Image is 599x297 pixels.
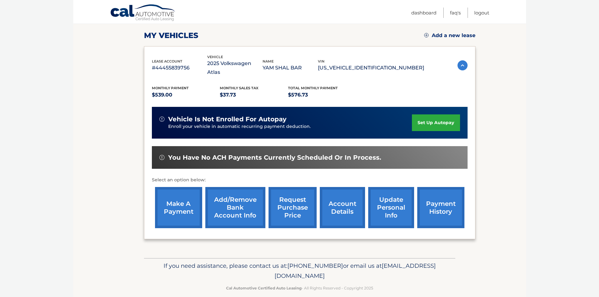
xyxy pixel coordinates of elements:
[458,60,468,70] img: accordion-active.svg
[152,63,207,72] p: #44455839756
[159,155,164,160] img: alert-white.svg
[263,63,318,72] p: YAM SHAL BAR
[287,262,343,269] span: [PHONE_NUMBER]
[263,59,274,63] span: name
[207,59,263,77] p: 2025 Volkswagen Atlas
[368,187,414,228] a: update personal info
[275,262,436,279] span: [EMAIL_ADDRESS][DOMAIN_NAME]
[320,187,365,228] a: account details
[110,4,176,22] a: Cal Automotive
[159,117,164,122] img: alert-white.svg
[207,55,223,59] span: vehicle
[226,286,302,290] strong: Cal Automotive Certified Auto Leasing
[318,63,424,72] p: [US_VEHICLE_IDENTIFICATION_NUMBER]
[411,8,436,18] a: Dashboard
[269,187,317,228] a: request purchase price
[144,31,198,40] h2: my vehicles
[168,123,412,130] p: Enroll your vehicle in automatic recurring payment deduction.
[152,59,182,63] span: lease account
[474,8,489,18] a: Logout
[450,8,461,18] a: FAQ's
[152,86,189,90] span: Monthly Payment
[424,33,429,37] img: add.svg
[205,187,265,228] a: Add/Remove bank account info
[168,154,381,162] span: You have no ACH payments currently scheduled or in process.
[417,187,464,228] a: payment history
[412,114,460,131] a: set up autopay
[220,86,258,90] span: Monthly sales Tax
[168,115,286,123] span: vehicle is not enrolled for autopay
[220,91,288,99] p: $37.73
[152,91,220,99] p: $539.00
[148,285,451,291] p: - All Rights Reserved - Copyright 2025
[288,91,356,99] p: $576.73
[318,59,324,63] span: vin
[155,187,202,228] a: make a payment
[288,86,338,90] span: Total Monthly Payment
[424,32,475,39] a: Add a new lease
[152,176,468,184] p: Select an option below:
[148,261,451,281] p: If you need assistance, please contact us at: or email us at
